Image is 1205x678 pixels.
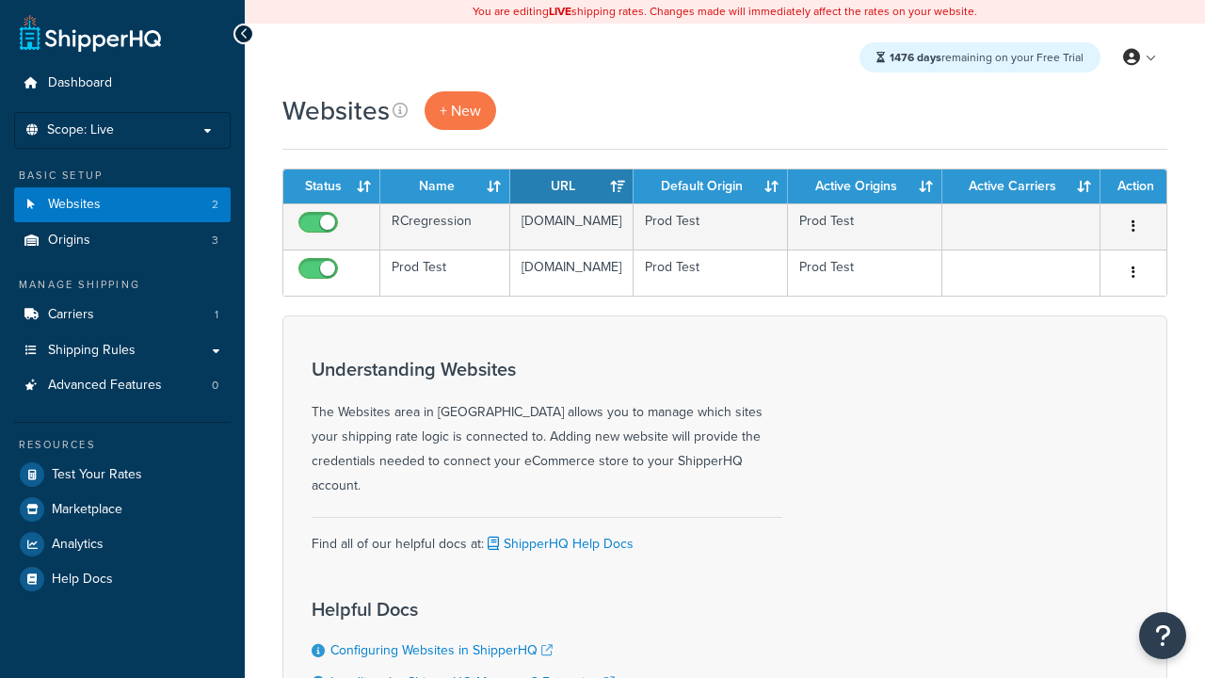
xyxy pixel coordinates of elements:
[283,169,380,203] th: Status: activate to sort column ascending
[634,169,788,203] th: Default Origin: activate to sort column ascending
[14,562,231,596] a: Help Docs
[52,572,113,588] span: Help Docs
[425,91,496,130] a: + New
[14,168,231,184] div: Basic Setup
[634,250,788,296] td: Prod Test
[788,203,942,250] td: Prod Test
[20,14,161,52] a: ShipperHQ Home
[14,368,231,403] a: Advanced Features 0
[14,223,231,258] a: Origins 3
[212,378,218,394] span: 0
[634,203,788,250] td: Prod Test
[380,169,510,203] th: Name: activate to sort column ascending
[14,223,231,258] li: Origins
[48,233,90,249] span: Origins
[1139,612,1186,659] button: Open Resource Center
[312,359,782,379] h3: Understanding Websites
[330,640,553,660] a: Configuring Websites in ShipperHQ
[215,307,218,323] span: 1
[788,169,942,203] th: Active Origins: activate to sort column ascending
[549,3,571,20] b: LIVE
[48,343,136,359] span: Shipping Rules
[14,66,231,101] a: Dashboard
[14,458,231,492] a: Test Your Rates
[48,378,162,394] span: Advanced Features
[48,75,112,91] span: Dashboard
[48,307,94,323] span: Carriers
[212,233,218,249] span: 3
[52,467,142,483] span: Test Your Rates
[14,492,231,526] a: Marketplace
[14,333,231,368] a: Shipping Rules
[510,203,634,250] td: [DOMAIN_NAME]
[14,298,231,332] a: Carriers 1
[282,92,390,129] h1: Websites
[380,250,510,296] td: Prod Test
[14,298,231,332] li: Carriers
[942,169,1101,203] th: Active Carriers: activate to sort column ascending
[48,197,101,213] span: Websites
[14,368,231,403] li: Advanced Features
[14,187,231,222] a: Websites 2
[510,250,634,296] td: [DOMAIN_NAME]
[212,197,218,213] span: 2
[788,250,942,296] td: Prod Test
[510,169,634,203] th: URL: activate to sort column ascending
[14,187,231,222] li: Websites
[14,277,231,293] div: Manage Shipping
[52,537,104,553] span: Analytics
[484,534,634,554] a: ShipperHQ Help Docs
[47,122,114,138] span: Scope: Live
[890,49,941,66] strong: 1476 days
[14,527,231,561] a: Analytics
[312,359,782,498] div: The Websites area in [GEOGRAPHIC_DATA] allows you to manage which sites your shipping rate logic ...
[440,100,481,121] span: + New
[1101,169,1166,203] th: Action
[52,502,122,518] span: Marketplace
[312,517,782,557] div: Find all of our helpful docs at:
[14,437,231,453] div: Resources
[860,42,1101,73] div: remaining on your Free Trial
[312,599,651,620] h3: Helpful Docs
[380,203,510,250] td: RCregression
